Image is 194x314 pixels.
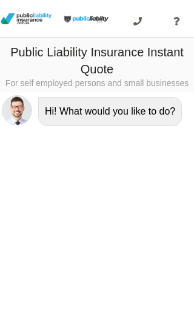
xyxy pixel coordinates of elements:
[56,5,117,33] img: Public Liability Insurance Light
[38,97,182,126] div: Hi! What would you like to do?
[2,95,32,125] img: Chatbot | PLI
